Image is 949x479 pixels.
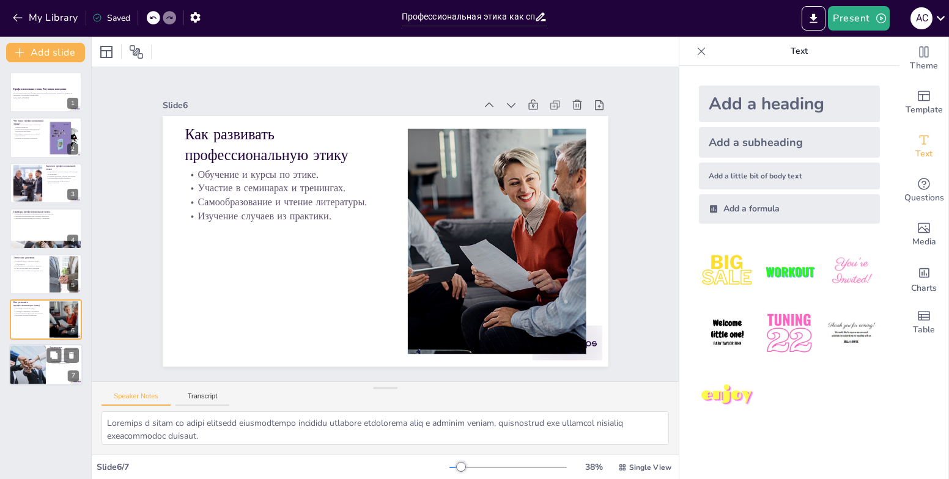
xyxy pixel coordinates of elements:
[192,103,396,166] p: Как развивать профессиональную этику
[823,243,880,300] img: 3.jpeg
[190,147,391,181] p: Обучение и курсы по этике.
[13,119,46,125] p: Что такое профессиональная этика?
[13,210,78,214] p: Примеры профессиональной этики
[802,6,825,31] button: Export to PowerPoint
[13,137,46,139] p: Влияние культурного контекста.
[10,254,82,294] div: 5
[913,323,935,337] span: Table
[186,188,387,223] p: Изучение случаев из практики.
[13,213,78,216] p: Пример из медицины: конфиденциальность пациентов.
[13,255,46,259] p: Этические дилеммы
[904,191,944,205] span: Questions
[899,169,948,213] div: Get real-time input from your audience
[10,299,82,340] div: 6
[6,43,85,62] button: Add slide
[13,310,46,312] p: Участие в семинарах и тренингах.
[13,87,66,90] strong: Профессиональная этика: Регуляция поведения
[68,371,79,382] div: 7
[46,164,78,171] p: Значение профессиональной этики
[175,77,489,121] div: Slide 6
[67,144,78,155] div: 2
[67,325,78,336] div: 6
[13,315,46,317] p: Изучение случаев из практики.
[9,8,83,27] button: My Library
[899,37,948,81] div: Change the overall theme
[50,360,79,364] p: Постоянное развитие профессиональной этики.
[912,235,936,249] span: Media
[46,177,78,180] p: Улучшение репутации компании.
[46,348,61,363] button: Duplicate Slide
[187,174,388,209] p: Самообразование и чтение литературы.
[9,345,83,386] div: 7
[50,358,79,360] p: Интеграция этики в практику.
[699,367,756,424] img: 7.jpeg
[899,213,948,257] div: Add images, graphics, shapes or video
[102,392,171,406] button: Speaker Notes
[915,147,932,161] span: Text
[50,346,79,349] p: Заключение
[906,103,943,117] span: Template
[699,86,880,122] div: Add a heading
[699,163,880,189] div: Add a little bit of body text
[13,265,46,267] p: Необходимость взвешенного подхода.
[102,411,669,445] textarea: Loremips d sitam co adipi elitsedd eiusmodtempo incididu utlabore etdolorema aliq e adminim venia...
[899,125,948,169] div: Add text boxes
[579,461,608,473] div: 38 %
[13,312,46,315] p: Самообразование и чтение литературы.
[67,189,78,200] div: 3
[13,97,78,99] p: Generated with [URL]
[46,175,78,178] p: Создание здоровой рабочей атмосферы.
[13,133,46,137] p: Вариации в зависимости от сферы деятельности.
[13,128,46,132] p: Профессиональная этика включает моральные принципы.
[129,45,144,59] span: Position
[899,81,948,125] div: Add ready made slides
[910,59,938,73] span: Theme
[13,260,46,265] p: Конфликт между обязанностями и убеждениями.
[910,6,932,31] button: А С
[761,243,818,300] img: 2.jpeg
[13,269,46,272] p: Личностный и профессиональный рост.
[46,170,78,175] p: Поддержание доверия между работниками и клиентами.
[67,98,78,109] div: 1
[823,305,880,362] img: 6.jpeg
[97,42,116,62] div: Layout
[10,72,82,112] div: 1
[13,218,78,220] p: Пример из образования: честность в оценивании.
[10,117,82,158] div: 2
[711,37,887,66] p: Text
[64,348,79,363] button: Delete Slide
[911,282,937,295] span: Charts
[699,305,756,362] img: 4.jpeg
[10,163,82,203] div: 3
[13,267,46,269] p: Учет последствий своих действий.
[13,123,46,128] p: Профессиональная этика определяет нормы поведения.
[13,301,46,307] p: Как развивать профессиональную этику
[402,8,535,26] input: Insert title
[899,301,948,345] div: Add a table
[67,280,78,291] div: 5
[699,194,880,224] div: Add a formula
[899,257,948,301] div: Add charts and graphs
[13,92,78,97] p: В этой презентации мы обсудим важность профессиональной этики и ее влияние на поведение в различн...
[50,349,79,353] p: Профессиональная этика — основа карьеры.
[699,127,880,158] div: Add a subheading
[10,208,82,249] div: 4
[828,6,889,31] button: Present
[629,463,671,472] span: Single View
[910,7,932,29] div: А С
[189,161,390,196] p: Участие в семинарах и тренингах.
[761,305,818,362] img: 5.jpeg
[46,180,78,184] p: Предотвращение конфликтов и недопонимания.
[175,392,230,406] button: Transcript
[699,243,756,300] img: 1.jpeg
[13,307,46,310] p: Обучение и курсы по этике.
[50,353,79,357] p: Улучшение атмосферы на рабочем месте.
[67,235,78,246] div: 4
[13,215,78,218] p: Пример из юриспруденции: интересы клиентов.
[97,461,449,473] div: Slide 6 / 7
[92,12,130,24] div: Saved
